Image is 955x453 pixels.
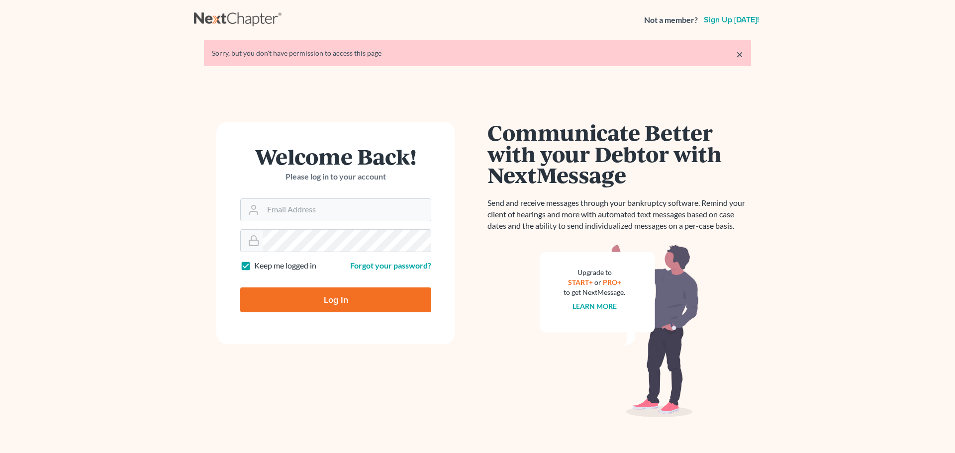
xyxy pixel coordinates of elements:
input: Log In [240,287,431,312]
strong: Not a member? [644,14,698,26]
label: Keep me logged in [254,260,316,272]
a: Sign up [DATE]! [702,16,761,24]
div: Sorry, but you don't have permission to access this page [212,48,743,58]
img: nextmessage_bg-59042aed3d76b12b5cd301f8e5b87938c9018125f34e5fa2b7a6b67550977c72.svg [540,244,699,418]
p: Send and receive messages through your bankruptcy software. Remind your client of hearings and mo... [487,197,751,232]
p: Please log in to your account [240,171,431,182]
div: Upgrade to [564,268,625,277]
a: Learn more [573,302,617,310]
input: Email Address [263,199,431,221]
span: or [594,278,601,286]
h1: Communicate Better with your Debtor with NextMessage [487,122,751,185]
h1: Welcome Back! [240,146,431,167]
a: START+ [568,278,593,286]
a: Forgot your password? [350,261,431,270]
a: PRO+ [603,278,621,286]
a: × [736,48,743,60]
div: to get NextMessage. [564,287,625,297]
